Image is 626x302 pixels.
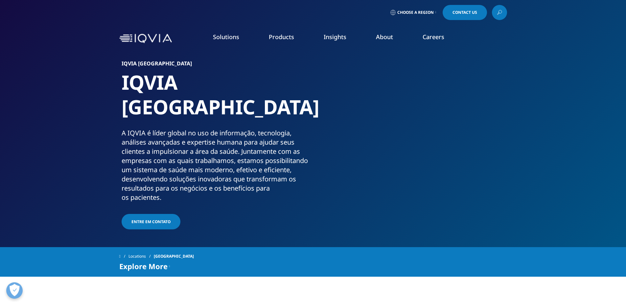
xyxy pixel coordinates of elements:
[154,250,194,262] span: [GEOGRAPHIC_DATA]
[443,5,487,20] a: Contact Us
[6,282,23,299] button: Abrir preferências
[269,33,294,41] a: Products
[213,33,239,41] a: Solutions
[423,33,444,41] a: Careers
[376,33,393,41] a: About
[329,61,504,192] img: 106_small-group-discussion.jpg
[122,70,311,128] h1: IQVIA [GEOGRAPHIC_DATA]
[324,33,346,41] a: Insights
[452,11,477,14] span: Contact Us
[122,128,311,202] div: A IQVIA é líder global no uso de informação, tecnologia, análises avançadas e expertise humana pa...
[119,262,168,270] span: Explore More
[397,10,434,15] span: Choose a Region
[122,214,180,229] a: Entre em contato
[128,250,154,262] a: Locations
[174,23,507,54] nav: Primary
[122,61,311,70] h6: IQVIA [GEOGRAPHIC_DATA]
[131,219,171,224] span: Entre em contato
